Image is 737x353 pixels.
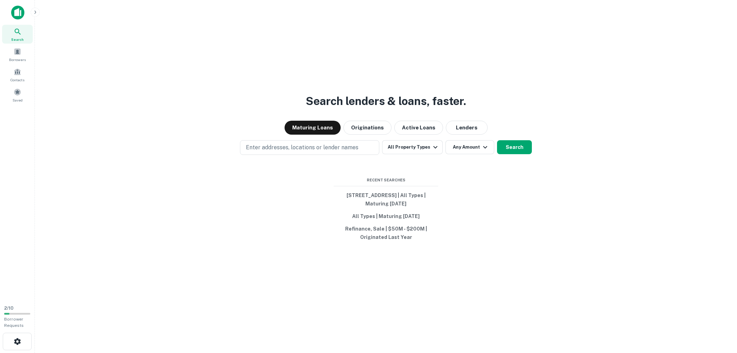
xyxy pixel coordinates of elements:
span: Borrowers [9,57,26,62]
button: Active Loans [394,121,443,135]
button: [STREET_ADDRESS] | All Types | Maturing [DATE] [334,189,438,210]
button: Maturing Loans [285,121,341,135]
a: Saved [2,85,33,104]
a: Contacts [2,65,33,84]
button: Lenders [446,121,488,135]
h3: Search lenders & loans, faster. [306,93,466,110]
button: All Types | Maturing [DATE] [334,210,438,223]
button: All Property Types [382,140,443,154]
span: Saved [13,97,23,103]
p: Enter addresses, locations or lender names [246,143,358,152]
button: Refinance, Sale | $50M - $200M | Originated Last Year [334,223,438,243]
span: Contacts [10,77,24,83]
a: Search [2,25,33,44]
img: capitalize-icon.png [11,6,24,20]
span: 2 / 10 [4,306,14,311]
button: Originations [343,121,391,135]
button: Enter addresses, locations or lender names [240,140,379,155]
button: Search [497,140,532,154]
a: Borrowers [2,45,33,64]
span: Borrower Requests [4,317,24,328]
span: Recent Searches [334,177,438,183]
button: Any Amount [445,140,494,154]
iframe: Chat Widget [702,297,737,331]
span: Search [11,37,24,42]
